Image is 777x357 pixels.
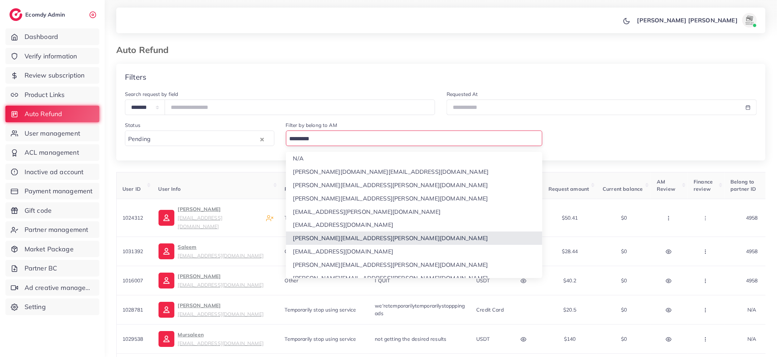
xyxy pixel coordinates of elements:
[5,28,99,45] a: Dashboard
[9,8,67,21] a: logoEcomdy Admin
[25,186,93,196] span: Payment management
[5,106,99,122] a: Auto Refund
[178,205,260,231] p: [PERSON_NAME]
[25,11,67,18] h2: Ecomdy Admin
[122,307,143,313] span: 1028781
[25,90,65,100] span: Product Links
[9,8,22,21] img: logo
[178,311,264,317] small: [EMAIL_ADDRESS][DOMAIN_NAME]
[159,272,264,289] a: [PERSON_NAME][EMAIL_ADDRESS][DOMAIN_NAME]
[25,225,88,234] span: Partner management
[178,243,264,260] p: Saleem
[285,215,356,221] span: Temporarily stop using service
[5,260,99,277] a: Partner BC
[122,186,141,192] span: User ID
[286,178,543,192] li: [PERSON_NAME][EMAIL_ADDRESS][PERSON_NAME][DOMAIN_NAME]
[159,243,174,259] img: ic-user-info.36bf1079.svg
[25,52,77,61] span: Verify information
[178,330,264,348] p: Mursaleen
[159,302,174,318] img: ic-user-info.36bf1079.svg
[5,279,99,296] a: Ad creative management
[5,125,99,142] a: User management
[633,13,760,27] a: [PERSON_NAME] [PERSON_NAME]avatar
[25,109,62,119] span: Auto Refund
[25,264,57,273] span: Partner BC
[286,152,543,165] li: N/A
[178,252,264,259] small: [EMAIL_ADDRESS][DOMAIN_NAME]
[25,302,46,312] span: Setting
[122,248,143,255] span: 1031392
[159,301,264,318] a: [PERSON_NAME][EMAIL_ADDRESS][DOMAIN_NAME]
[25,283,94,292] span: Ad creative management
[5,67,99,84] a: Review subscription
[122,336,143,342] span: 1029538
[178,272,264,289] p: [PERSON_NAME]
[5,183,99,199] a: Payment management
[159,243,264,260] a: Saleem[EMAIL_ADDRESS][DOMAIN_NAME]
[286,232,543,245] li: [PERSON_NAME][EMAIL_ADDRESS][PERSON_NAME][DOMAIN_NAME]
[122,215,143,221] span: 1024312
[286,258,543,272] li: [PERSON_NAME][EMAIL_ADDRESS][PERSON_NAME][DOMAIN_NAME]
[285,277,299,284] span: Other
[25,206,52,215] span: Gift code
[5,221,99,238] a: Partner management
[159,331,174,347] img: ic-user-info.36bf1079.svg
[5,87,99,103] a: Product Links
[637,16,738,25] p: [PERSON_NAME] [PERSON_NAME]
[153,133,258,145] input: Search for option
[286,131,543,146] div: Search for option
[5,299,99,315] a: Setting
[286,165,543,178] li: [PERSON_NAME][DOMAIN_NAME][EMAIL_ADDRESS][DOMAIN_NAME]
[178,215,222,229] small: [EMAIL_ADDRESS][DOMAIN_NAME]
[286,272,543,285] li: [PERSON_NAME][EMAIL_ADDRESS][PERSON_NAME][DOMAIN_NAME]
[285,248,299,255] span: Other
[159,186,181,192] span: User Info
[5,48,99,65] a: Verify information
[178,301,264,318] p: [PERSON_NAME]
[159,210,174,226] img: ic-user-info.36bf1079.svg
[159,205,260,231] a: [PERSON_NAME][EMAIL_ADDRESS][DOMAIN_NAME]
[25,244,74,254] span: Market Package
[5,144,99,161] a: ACL management
[286,205,543,219] li: [EMAIL_ADDRESS][PERSON_NAME][DOMAIN_NAME]
[286,245,543,258] li: [EMAIL_ADDRESS][DOMAIN_NAME]
[25,129,80,138] span: User management
[285,186,321,192] span: Refund reason
[285,336,356,342] span: Temporarily stop using service
[178,282,264,288] small: [EMAIL_ADDRESS][DOMAIN_NAME]
[25,71,85,80] span: Review subscription
[285,307,356,313] span: Temporarily stop using service
[5,202,99,219] a: Gift code
[159,273,174,288] img: ic-user-info.36bf1079.svg
[286,192,543,205] li: [PERSON_NAME][EMAIL_ADDRESS][PERSON_NAME][DOMAIN_NAME]
[125,131,274,146] div: Search for option
[178,340,264,346] small: [EMAIL_ADDRESS][DOMAIN_NAME]
[5,241,99,257] a: Market Package
[25,148,79,157] span: ACL management
[122,277,143,284] span: 1016007
[25,167,84,177] span: Inactive ad account
[287,133,538,145] input: Search for option
[286,218,543,232] li: [EMAIL_ADDRESS][DOMAIN_NAME]
[159,330,264,348] a: Mursaleen[EMAIL_ADDRESS][DOMAIN_NAME]
[25,32,58,41] span: Dashboard
[5,164,99,180] a: Inactive ad account
[742,13,757,27] img: avatar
